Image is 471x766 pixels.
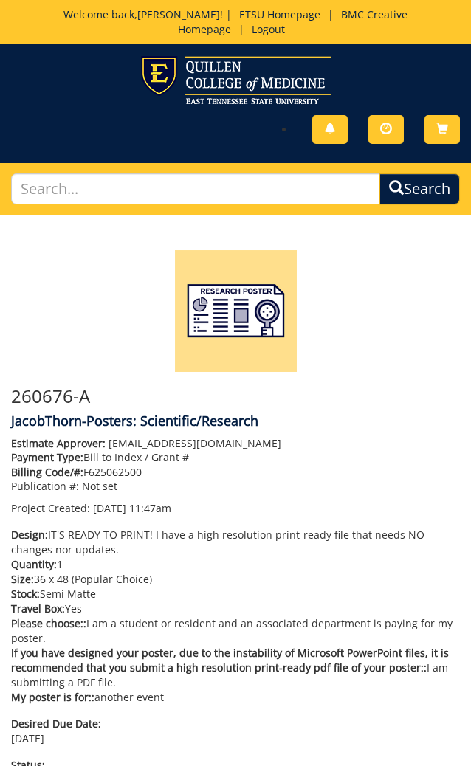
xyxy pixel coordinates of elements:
[11,601,460,616] p: Yes
[11,450,83,464] span: Payment Type:
[11,587,40,601] span: Stock:
[11,387,460,406] h3: 260676-A
[379,173,460,205] button: Search
[11,414,460,429] h4: JacobThorn-Posters: Scientific/Research
[11,717,460,746] p: [DATE]
[11,616,86,630] span: Please choose::
[244,22,292,36] a: Logout
[11,717,460,731] span: Desired Due Date:
[82,479,117,493] span: Not set
[93,501,171,515] span: [DATE] 11:47am
[11,450,460,465] p: Bill to Index / Grant #
[11,587,460,601] p: Semi Matte
[11,557,460,572] p: 1
[11,528,48,542] span: Design:
[11,436,460,451] p: [EMAIL_ADDRESS][DOMAIN_NAME]
[11,557,57,571] span: Quantity:
[11,690,94,704] span: My poster is for::
[11,646,460,690] p: I am submitting a PDF file.
[178,7,408,36] a: BMC Creative Homepage
[175,250,297,372] img: Product featured image
[11,646,449,674] span: If you have designed your poster, due to the instability of Microsoft PowerPoint files, it is rec...
[11,572,34,586] span: Size:
[232,7,328,21] a: ETSU Homepage
[11,601,65,615] span: Travel Box:
[11,465,460,480] p: F625062500
[11,436,106,450] span: Estimate Approver:
[11,528,460,557] p: IT'S READY TO PRINT! I have a high resolution print-ready file that needs NO changes nor updates.
[11,173,380,205] input: Search...
[137,7,220,21] a: [PERSON_NAME]
[11,479,79,493] span: Publication #:
[11,572,460,587] p: 36 x 48 (Popular Choice)
[50,7,421,37] p: Welcome back, ! | | |
[11,501,90,515] span: Project Created:
[11,616,460,646] p: I am a student or resident and an associated department is paying for my poster.
[141,56,331,104] img: ETSU logo
[11,690,460,705] p: another event
[11,465,83,479] span: Billing Code/#:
